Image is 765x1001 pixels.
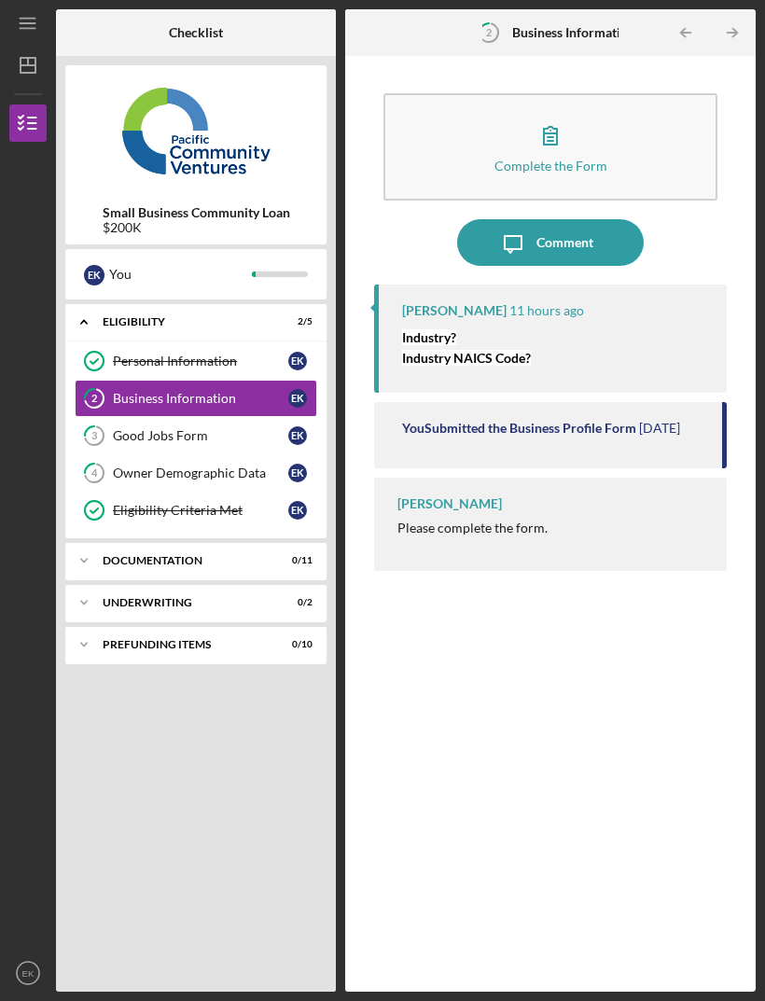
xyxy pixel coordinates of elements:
div: Underwriting [103,597,266,608]
a: Personal InformationEK [75,342,317,380]
div: Eligibility Criteria Met [113,503,288,518]
mark: Industry? Industry NAICS Code? [402,329,531,366]
div: Comment [536,219,593,266]
b: Small Business Community Loan [103,205,290,220]
div: Good Jobs Form [113,428,288,443]
div: 0 / 2 [279,597,313,608]
div: E K [288,426,307,445]
div: 0 / 11 [279,555,313,566]
b: Checklist [169,25,223,40]
div: E K [288,464,307,482]
div: E K [288,501,307,520]
text: EK [22,968,35,979]
tspan: 3 [91,430,97,442]
tspan: 4 [91,467,98,480]
a: 2Business InformationEK [75,380,317,417]
div: Eligibility [103,316,266,327]
div: Documentation [103,555,266,566]
div: [PERSON_NAME] [397,496,502,511]
div: $200K [103,220,290,235]
div: E K [84,265,104,285]
div: [PERSON_NAME] [402,303,507,318]
tspan: 2 [91,393,97,405]
img: Product logo [65,75,327,187]
button: Comment [457,219,644,266]
div: Personal Information [113,354,288,368]
a: Eligibility Criteria MetEK [75,492,317,529]
div: Owner Demographic Data [113,466,288,480]
b: Business Information [512,25,635,40]
div: Complete the Form [494,159,607,173]
time: 2025-09-05 06:52 [639,421,680,436]
a: 3Good Jobs FormEK [75,417,317,454]
button: EK [9,954,47,992]
div: You Submitted the Business Profile Form [402,421,636,436]
div: You [109,258,252,290]
div: Business Information [113,391,288,406]
button: Complete the Form [383,93,717,201]
tspan: 2 [486,26,492,38]
div: 0 / 10 [279,639,313,650]
div: E K [288,389,307,408]
div: E K [288,352,307,370]
div: Prefunding Items [103,639,266,650]
time: 2025-09-05 20:35 [509,303,584,318]
div: 2 / 5 [279,316,313,327]
div: Please complete the form. [397,521,548,535]
a: 4Owner Demographic DataEK [75,454,317,492]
